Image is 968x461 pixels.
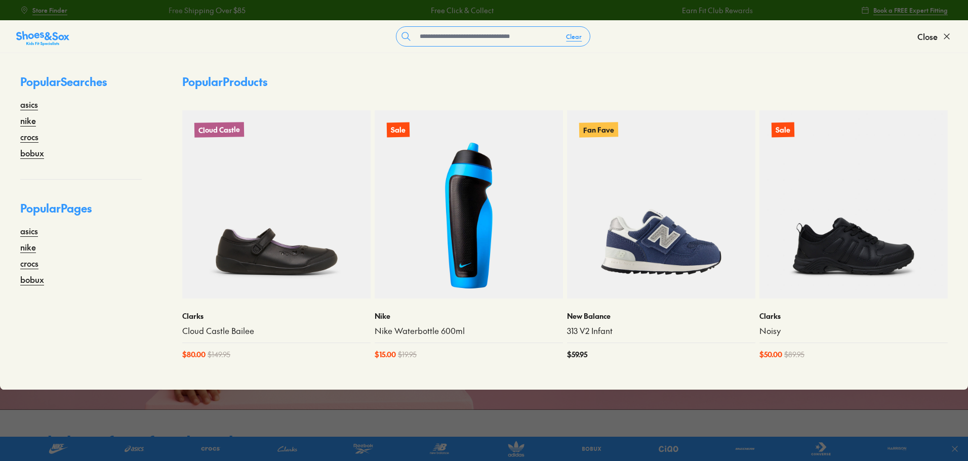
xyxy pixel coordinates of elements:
[182,325,371,337] a: Cloud Castle Bailee
[182,110,371,299] a: Cloud Castle
[16,28,69,45] a: Shoes &amp; Sox
[387,122,410,137] p: Sale
[681,5,752,16] a: Earn Fit Club Rewards
[208,349,230,360] span: $ 149.95
[567,110,755,299] a: Fan Fave
[579,122,618,137] p: Fan Fave
[398,349,417,360] span: $ 19.95
[20,98,38,110] a: asics
[567,325,755,337] a: 313 V2 Infant
[375,349,396,360] span: $ 15.00
[759,325,948,337] a: Noisy
[20,114,36,127] a: nike
[16,30,69,47] img: SNS_Logo_Responsive.svg
[194,122,244,138] p: Cloud Castle
[558,27,590,46] button: Clear
[20,147,44,159] a: bobux
[759,311,948,321] p: Clarks
[917,30,938,43] span: Close
[375,110,563,299] a: Sale
[917,25,952,48] button: Close
[168,5,245,16] a: Free Shipping Over $85
[430,5,493,16] a: Free Click & Collect
[20,131,38,143] a: crocs
[784,349,804,360] span: $ 89.95
[375,325,563,337] a: Nike Waterbottle 600ml
[20,241,36,253] a: nike
[567,311,755,321] p: New Balance
[759,110,948,299] a: Sale
[20,200,142,225] p: Popular Pages
[20,73,142,98] p: Popular Searches
[567,349,587,360] span: $ 59.95
[375,311,563,321] p: Nike
[182,311,371,321] p: Clarks
[20,1,67,19] a: Store Finder
[20,225,38,237] a: asics
[861,1,948,19] a: Book a FREE Expert Fitting
[772,122,794,137] p: Sale
[182,349,206,360] span: $ 80.00
[20,257,38,269] a: crocs
[873,6,948,15] span: Book a FREE Expert Fitting
[182,73,267,90] p: Popular Products
[20,273,44,285] a: bobux
[32,6,67,15] span: Store Finder
[759,349,782,360] span: $ 50.00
